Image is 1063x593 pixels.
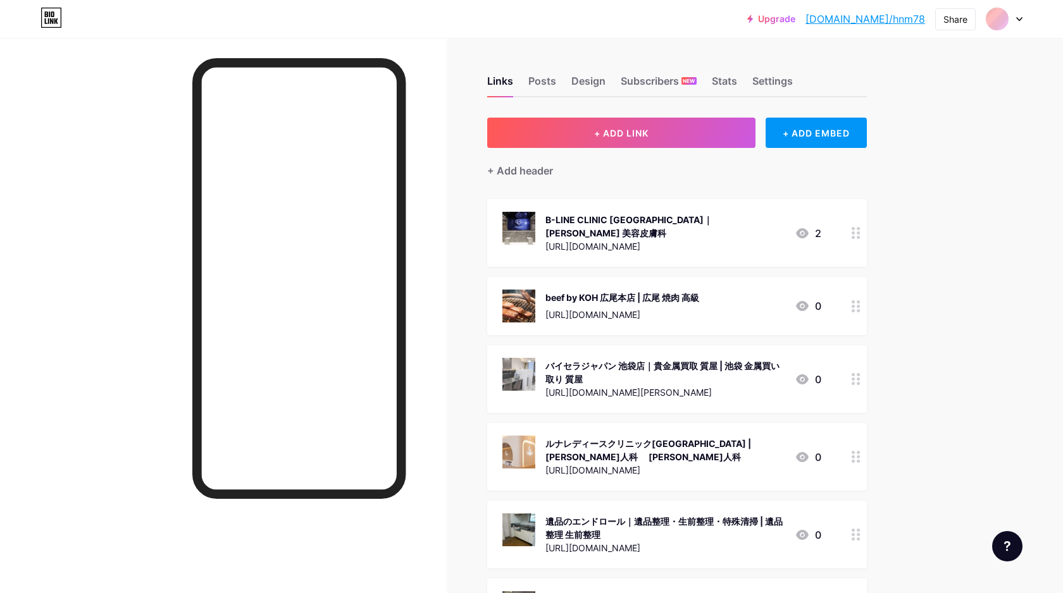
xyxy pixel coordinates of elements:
[487,163,553,178] div: + Add header
[487,73,513,96] div: Links
[712,73,737,96] div: Stats
[545,515,785,541] div: 遺品のエンドロール｜遺品整理・生前整理・特殊清掃 | 遺品整理 生前整理
[545,359,785,386] div: バイセラジャパン 池袋店｜貴金属買取 質屋 | 池袋 金属買い取り 質屋
[805,11,925,27] a: [DOMAIN_NAME]/hnm78
[752,73,793,96] div: Settings
[545,291,699,304] div: beef by KOH 広尾本店 | 広尾 焼肉 高級
[683,77,695,85] span: NEW
[502,212,535,245] img: B-LINE CLINIC 大阪院｜難波 美容皮膚科
[545,437,785,463] div: ルナレディースクリニック[GEOGRAPHIC_DATA] | [PERSON_NAME]人科 [PERSON_NAME]人科
[545,240,785,253] div: [URL][DOMAIN_NAME]
[545,213,785,240] div: B-LINE CLINIC [GEOGRAPHIC_DATA]｜[PERSON_NAME] 美容皮膚科
[545,386,785,399] div: [URL][DOMAIN_NAME][PERSON_NAME]
[502,290,535,322] img: beef by KOH 広尾本店 | 広尾 焼肉 高級
[528,73,556,96] div: Posts
[594,128,649,138] span: + ADD LINK
[545,541,785,554] div: [URL][DOMAIN_NAME]
[766,118,866,148] div: + ADD EMBED
[747,14,795,24] a: Upgrade
[795,372,821,387] div: 0
[502,358,535,391] img: バイセラジャパン 池袋店｜貴金属買取 質屋 | 池袋 金属買い取り 質屋
[795,226,821,241] div: 2
[487,118,756,148] button: + ADD LINK
[545,463,785,477] div: [URL][DOMAIN_NAME]
[795,298,821,314] div: 0
[571,73,606,96] div: Design
[795,527,821,542] div: 0
[545,308,699,321] div: [URL][DOMAIN_NAME]
[943,13,967,26] div: Share
[621,73,697,96] div: Subscribers
[502,436,535,468] img: ルナレディースクリニック横浜駅前院 | 横浜 産婦人科 横浜 産婦人科
[502,513,535,546] img: 遺品のエンドロール｜遺品整理・生前整理・特殊清掃 | 遺品整理 生前整理
[795,449,821,465] div: 0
